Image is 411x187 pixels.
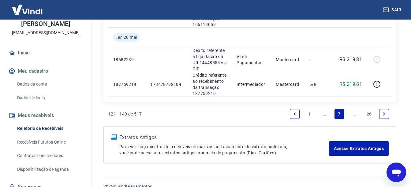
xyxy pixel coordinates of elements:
[116,34,137,40] span: Ter, 20 mai
[15,78,84,90] a: Dados da conta
[309,81,327,87] p: 5/8
[192,72,227,97] p: Crédito referente ao recebimento da transação 187759219
[15,163,84,176] a: Disponibilização de agenda
[290,109,300,119] a: Previous page
[21,21,70,27] p: [PERSON_NAME]
[150,81,183,87] p: 173478792104
[113,81,140,87] p: 187759219
[237,81,266,87] p: Intermediador
[329,141,389,156] a: Acesse Extratos Antigos
[7,46,84,60] a: Início
[15,136,84,148] a: Recebíveis Futuros Online
[319,109,329,119] a: Jump backward
[339,81,362,88] p: R$ 219,81
[309,57,327,63] p: -
[113,57,140,63] p: 18682239
[276,57,300,63] p: Mastercard
[382,4,404,16] button: Sair
[12,30,80,36] p: [EMAIL_ADDRESS][DOMAIN_NAME]
[15,122,84,135] a: Relatório de Recebíveis
[108,111,142,117] p: 121 - 140 de 517
[119,144,329,156] p: Para ver lançamentos de recebíveis retroativos ao lançamento do extrato unificado, você pode aces...
[111,134,117,140] img: ícone
[364,109,374,119] a: Page 26
[334,109,344,119] a: Page 7 is your current page
[305,109,315,119] a: Page 1
[15,92,84,104] a: Dados de login
[349,109,359,119] a: Jump forward
[379,109,389,119] a: Next page
[387,163,406,182] iframe: Botão para abrir a janela de mensagens
[15,149,84,162] a: Contratos com credores
[287,107,391,121] ul: Pagination
[192,47,227,72] p: Débito referente à liquidação da UR 14448555 via CIP
[119,134,329,141] p: Extratos Antigos
[7,109,84,122] button: Meus recebíveis
[276,81,300,87] p: Mastercard
[7,0,47,19] img: Vindi
[237,53,266,66] p: Vindi Pagamentos
[7,64,84,78] button: Meu cadastro
[338,56,362,63] p: -R$ 219,81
